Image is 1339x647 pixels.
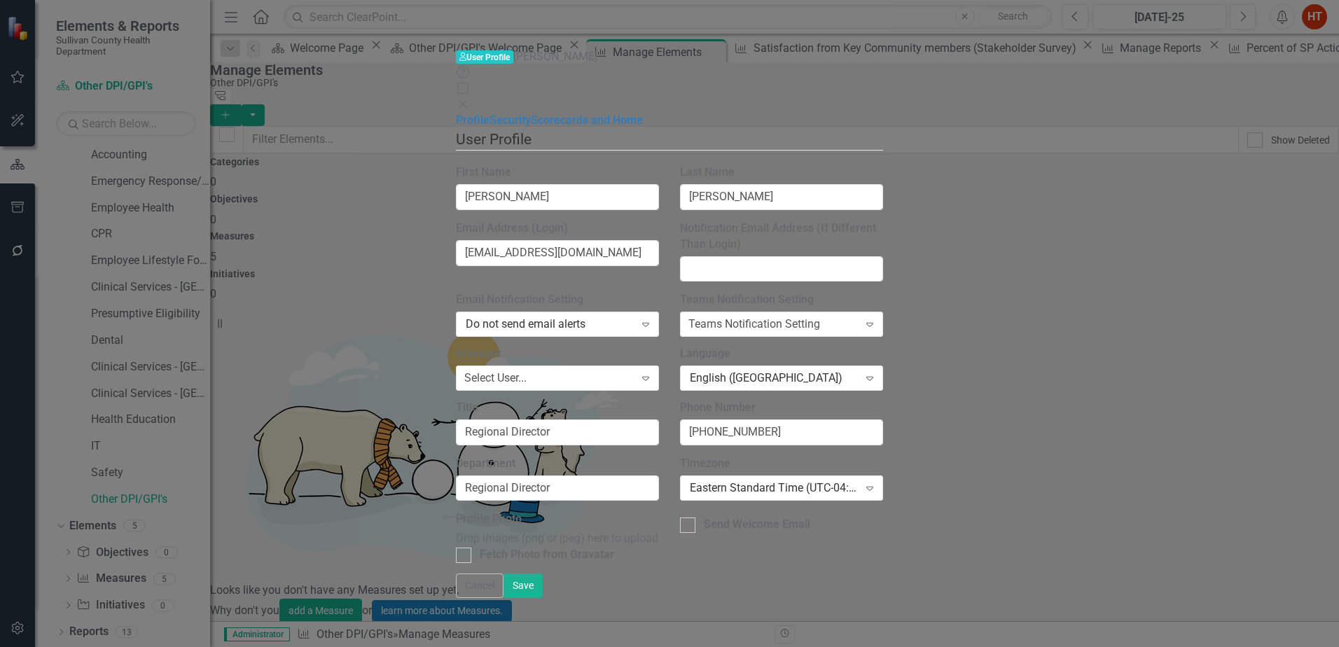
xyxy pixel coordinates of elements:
label: First Name [456,165,659,181]
label: Manager [456,346,659,362]
button: Save [504,573,543,598]
label: Profile Photo [456,511,659,527]
div: English ([GEOGRAPHIC_DATA]) [690,370,859,387]
button: Cancel [456,573,504,598]
label: Department [456,456,659,472]
label: Email Notification Setting [456,292,659,308]
div: Teams Notification Setting [688,316,820,333]
div: Eastern Standard Time (UTC-04:00) [690,480,859,496]
label: Last Name [680,165,883,181]
label: Title [456,400,659,416]
label: Teams Notification Setting [680,292,883,308]
span: User Profile [456,50,513,64]
span: [PERSON_NAME] [513,50,597,63]
a: Security [490,113,531,127]
label: Notification Email Address (If Different Than Login) [680,221,883,253]
div: Select User... [464,370,527,387]
a: Profile [456,113,490,127]
div: Send Welcome Email [704,517,810,533]
label: Timezone [680,456,883,472]
label: Language [680,346,883,362]
div: Do not send email alerts [466,316,634,333]
div: Fetch Photo from Gravatar [480,547,614,563]
div: Drop images (png or jpeg) here to upload [456,531,659,547]
label: Email Address (Login) [456,221,659,237]
label: Phone Number [680,400,883,416]
a: Scorecards and Home [531,113,643,127]
legend: User Profile [456,129,883,151]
